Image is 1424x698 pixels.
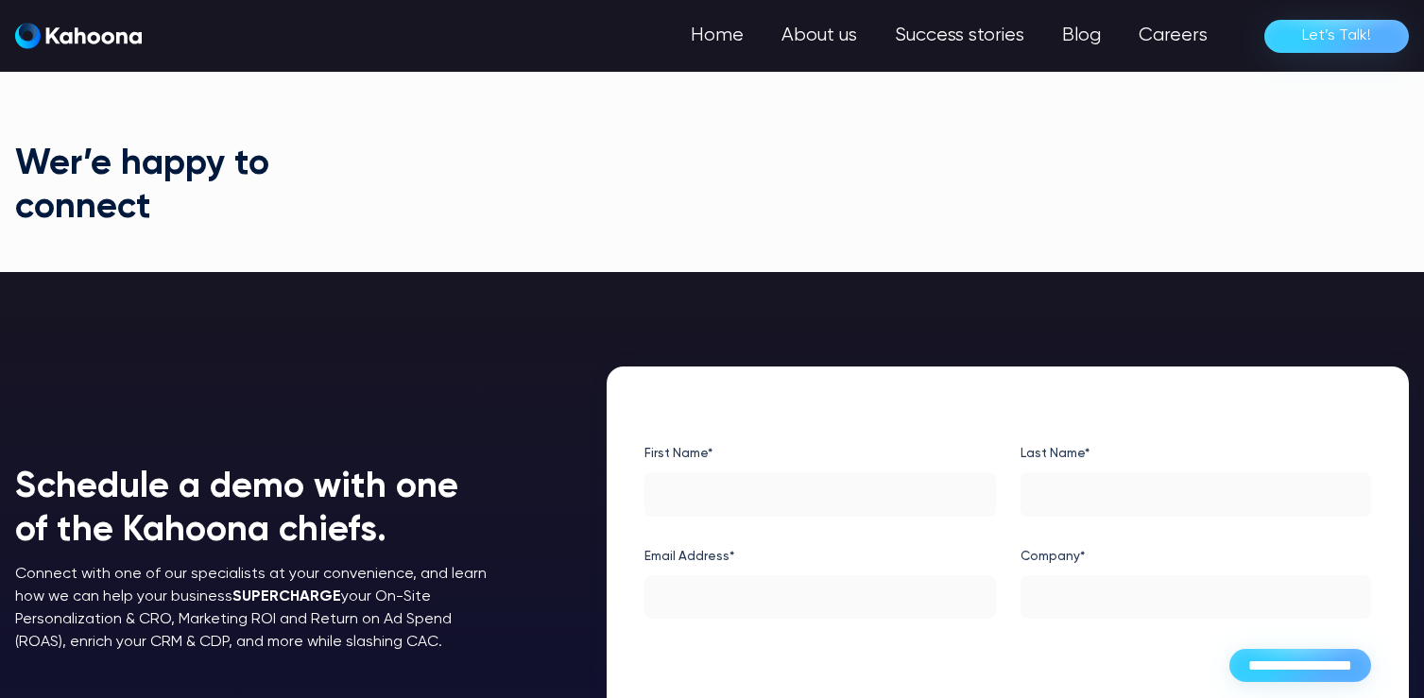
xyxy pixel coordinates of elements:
[644,438,996,468] label: First Name*
[1120,17,1227,55] a: Careers
[232,589,341,604] strong: SUPERCHARGE
[1021,541,1372,571] label: Company*
[15,23,142,50] a: Kahoona logo blackKahoona logo white
[763,17,876,55] a: About us
[1264,20,1409,53] a: Let’s Talk!
[876,17,1043,55] a: Success stories
[1021,438,1372,468] label: Last Name*
[15,23,142,49] img: Kahoona logo white
[1302,21,1371,51] div: Let’s Talk!
[644,541,996,571] label: Email Address*
[1043,17,1120,55] a: Blog
[15,467,497,553] h1: Schedule a demo with one of the Kahoona chiefs.
[15,144,283,230] h1: Wer’e happy to connect
[672,17,763,55] a: Home
[15,563,497,654] p: Connect with one of our specialists at your convenience, and learn how we can help your business ...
